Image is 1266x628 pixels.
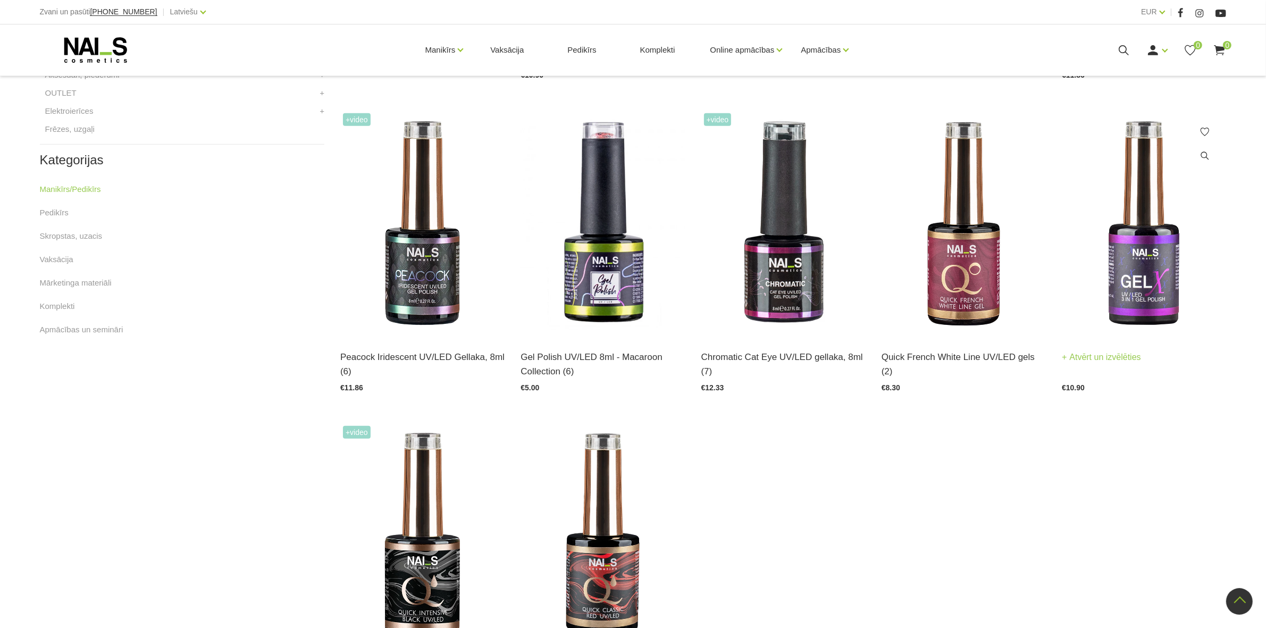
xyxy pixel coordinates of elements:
[343,426,371,439] span: +Video
[521,111,685,337] img: “Macaroon” kolekcijas gellaka izceļas ar dažāda izmēra krāsainām daļiņām, kas lieliski papildinās...
[882,350,1046,379] a: Quick French White Line UV/LED gels (2)
[40,277,112,289] a: Mārketinga materiāli
[482,24,532,76] a: Vaksācija
[340,350,505,379] a: Peacock Iridescent UV/LED Gellaka, 8ml (6)
[320,87,324,99] a: +
[521,350,685,379] a: Gel Polish UV/LED 8ml - Macaroon Collection (6)
[1062,383,1085,392] span: €10.90
[559,24,605,76] a: Pedikīrs
[1223,41,1231,49] span: 0
[40,253,73,266] a: Vaksācija
[1141,5,1157,18] a: EUR
[45,105,94,118] a: Elektroierīces
[701,383,724,392] span: €12.33
[90,8,157,16] a: [PHONE_NUMBER]
[701,350,866,379] a: Chromatic Cat Eye UV/LED gellaka, 8ml (7)
[1184,44,1197,57] a: 0
[704,113,732,126] span: +Video
[40,323,123,336] a: Apmācības un semināri
[40,300,75,313] a: Komplekti
[1062,111,1226,337] img: Trīs vienā - bāze, tonis, tops (trausliem nagiem vēlams papildus lietot bāzi). Ilgnoturīga un int...
[1062,350,1141,365] a: Atvērt un izvēlēties
[163,5,165,19] span: |
[340,111,505,337] img: Hameleona efekta gellakas pārklājums. Intensīvam rezultātam lietot uz melna pamattoņa, tādā veidā...
[90,7,157,16] span: [PHONE_NUMBER]
[701,111,866,337] img: Chromatic magnētiskā dizaina gellaka ar smalkām, atstarojošām hroma daļiņām. Izteiksmīgs 4D efekt...
[40,5,157,19] div: Zvani un pasūti
[40,183,101,196] a: Manikīrs/Pedikīrs
[1170,5,1172,19] span: |
[882,383,900,392] span: €8.30
[1194,41,1202,49] span: 0
[343,113,371,126] span: +Video
[521,383,539,392] span: €5.00
[425,29,456,71] a: Manikīrs
[40,206,69,219] a: Pedikīrs
[40,153,324,167] h2: Kategorijas
[710,29,774,71] a: Online apmācības
[45,123,95,136] a: Frēzes, uzgaļi
[1213,44,1226,57] a: 0
[632,24,684,76] a: Komplekti
[340,383,363,392] span: €11.86
[40,230,103,242] a: Skropstas, uzacis
[801,29,841,71] a: Apmācības
[320,105,324,118] a: +
[882,111,1046,337] img: Quick French White Line - īpaši izstrādāta pigmentēta baltā gellaka perfektam franču manikīram.* ...
[170,5,197,18] a: Latviešu
[45,87,77,99] a: OUTLET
